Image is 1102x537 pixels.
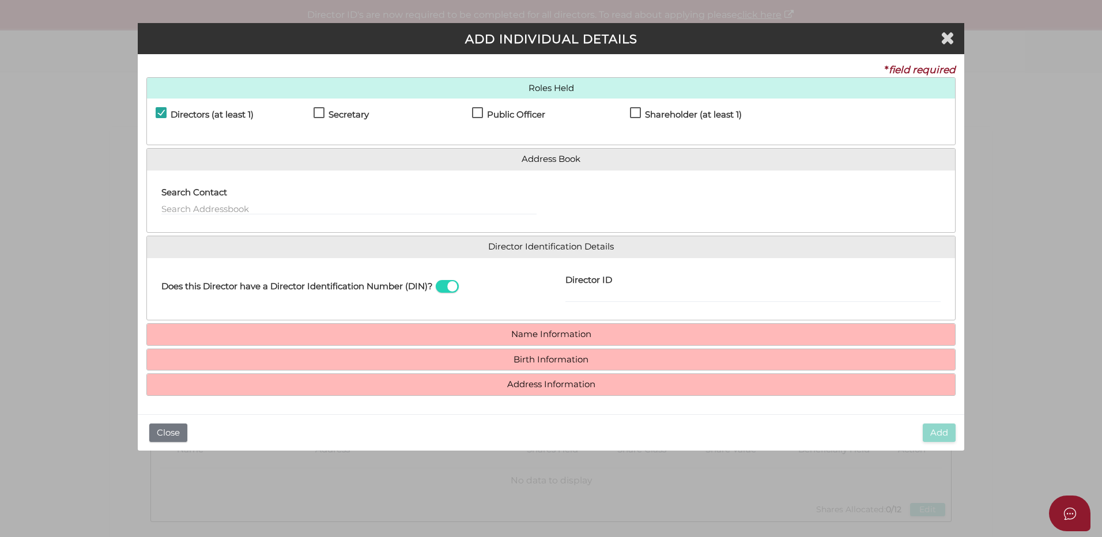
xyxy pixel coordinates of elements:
[156,242,946,252] a: Director Identification Details
[149,423,187,443] button: Close
[565,275,612,285] h4: Director ID
[156,380,946,389] a: Address Information
[1049,496,1090,531] button: Open asap
[161,188,227,198] h4: Search Contact
[923,423,956,443] button: Add
[161,282,433,292] h4: Does this Director have a Director Identification Number (DIN)?
[161,202,537,215] input: Search Addressbook
[156,330,946,339] a: Name Information
[156,355,946,365] a: Birth Information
